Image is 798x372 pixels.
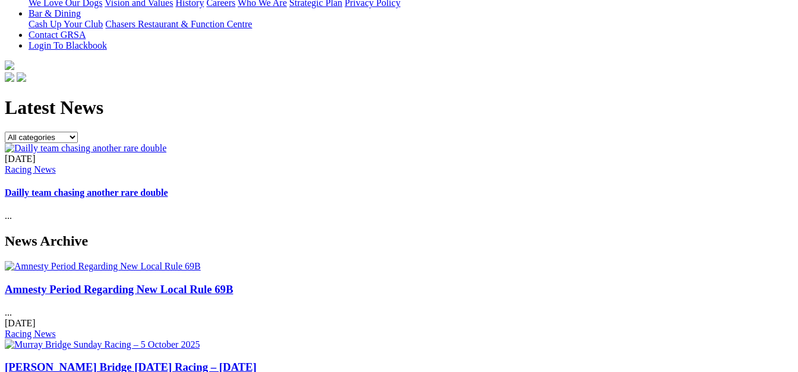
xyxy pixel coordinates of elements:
[5,154,793,222] div: ...
[5,97,793,119] h1: Latest News
[29,40,107,50] a: Login To Blackbook
[5,187,168,198] a: Dailly team chasing another rare double
[29,8,81,18] a: Bar & Dining
[29,19,103,29] a: Cash Up Your Club
[17,72,26,82] img: twitter.svg
[5,283,233,295] a: Amnesty Period Regarding New Local Rule 69B
[5,154,36,164] span: [DATE]
[5,339,200,350] img: Murray Bridge Sunday Racing – 5 October 2025
[5,233,793,249] h2: News Archive
[5,283,793,339] div: ...
[29,19,793,30] div: Bar & Dining
[5,72,14,82] img: facebook.svg
[5,164,56,174] a: Racing News
[5,61,14,70] img: logo-grsa-white.png
[29,30,86,40] a: Contact GRSA
[105,19,252,29] a: Chasers Restaurant & Function Centre
[5,318,36,328] span: [DATE]
[5,143,166,154] img: Dailly team chasing another rare double
[5,261,201,272] img: Amnesty Period Regarding New Local Rule 69B
[5,329,56,339] a: Racing News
